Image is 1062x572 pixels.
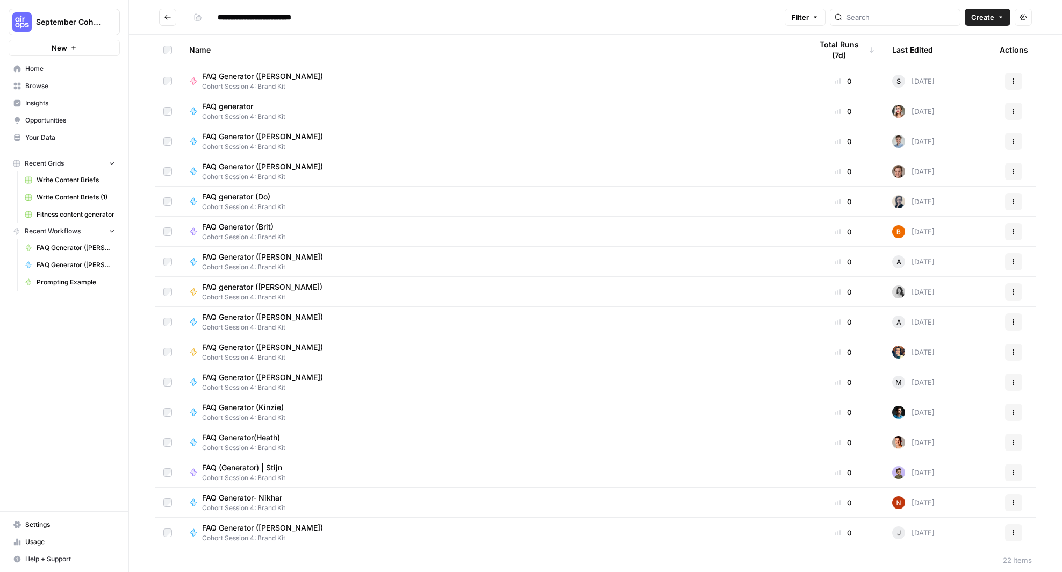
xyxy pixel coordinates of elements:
div: 0 [812,317,875,327]
span: M [895,377,902,388]
span: FAQ Generator ([PERSON_NAME]) [37,260,115,270]
a: FAQ generator ([PERSON_NAME])Cohort Session 4: Brand Kit [189,282,794,302]
a: Insights [9,95,120,112]
span: A [896,317,901,327]
a: FAQ generator (Do)Cohort Session 4: Brand Kit [189,191,794,212]
div: [DATE] [892,346,935,359]
span: FAQ Generator ([PERSON_NAME]) [202,342,323,353]
span: Cohort Session 4: Brand Kit [202,142,332,152]
div: [DATE] [892,436,935,449]
img: um3ujnp70du166xluvydotei755a [892,285,905,298]
a: FAQ Generator ([PERSON_NAME])Cohort Session 4: Brand Kit [189,312,794,332]
button: New [9,40,120,56]
span: Cohort Session 4: Brand Kit [202,82,332,91]
span: Cohort Session 4: Brand Kit [202,443,289,453]
span: FAQ Generator ([PERSON_NAME]) [37,243,115,253]
div: [DATE] [892,165,935,178]
div: 0 [812,196,875,207]
img: jfqs3079v2d0ynct2zz6w6q7w8l7 [892,135,905,148]
span: Your Data [25,133,115,142]
div: Actions [1000,35,1028,65]
div: 0 [812,347,875,358]
div: 0 [812,467,875,478]
a: Home [9,60,120,77]
a: FAQ Generator ([PERSON_NAME])Cohort Session 4: Brand Kit [189,342,794,362]
span: Cohort Session 4: Brand Kit [202,292,331,302]
div: Total Runs (7d) [812,35,875,65]
span: Create [971,12,994,23]
span: Cohort Session 4: Brand Kit [202,533,332,543]
span: S [896,76,901,87]
span: Cohort Session 4: Brand Kit [202,503,291,513]
a: FAQ (Generator) | StijnCohort Session 4: Brand Kit [189,462,794,483]
span: Cohort Session 4: Brand Kit [202,323,332,332]
span: Settings [25,520,115,530]
span: Recent Workflows [25,226,81,236]
span: FAQ Generator ([PERSON_NAME]) [202,523,323,533]
span: Cohort Session 4: Brand Kit [202,262,332,272]
span: Browse [25,81,115,91]
a: Usage [9,533,120,550]
div: 0 [812,377,875,388]
div: 0 [812,287,875,297]
span: Cohort Session 4: Brand Kit [202,383,332,392]
div: 0 [812,226,875,237]
img: 2n4aznk1nq3j315p2jgzsow27iki [892,195,905,208]
img: 4fp16ll1l9r167b2opck15oawpi4 [892,496,905,509]
button: Workspace: September Cohort [9,9,120,35]
span: September Cohort [36,17,101,27]
span: FAQ Generator ([PERSON_NAME]) [202,71,323,82]
span: FAQ Generator ([PERSON_NAME]) [202,312,323,323]
a: Write Content Briefs [20,171,120,189]
button: Recent Grids [9,155,120,171]
a: FAQ Generator ([PERSON_NAME])Cohort Session 4: Brand Kit [189,523,794,543]
span: FAQ Generator(Heath) [202,432,280,443]
a: FAQ Generator- NikharCohort Session 4: Brand Kit [189,492,794,513]
span: New [52,42,67,53]
button: Help + Support [9,550,120,568]
button: Go back [159,9,176,26]
a: FAQ Generator ([PERSON_NAME])Cohort Session 4: Brand Kit [189,161,794,182]
span: Opportunities [25,116,115,125]
div: [DATE] [892,255,935,268]
span: FAQ Generator ([PERSON_NAME]) [202,161,323,172]
div: [DATE] [892,75,935,88]
span: Usage [25,537,115,547]
div: [DATE] [892,105,935,118]
img: 3d8pdhys1cqbz9tnb8hafvyhrehi [892,436,905,449]
div: Name [189,35,794,65]
a: Write Content Briefs (1) [20,189,120,206]
span: FAQ Generator ([PERSON_NAME]) [202,252,323,262]
img: 6iwjkt19mnewtdjl7e5d8iupjbu8 [892,406,905,419]
div: 22 Items [1003,555,1032,566]
a: FAQ Generator ([PERSON_NAME])Cohort Session 4: Brand Kit [189,252,794,272]
span: FAQ Generator ([PERSON_NAME]) [202,131,323,142]
div: 0 [812,407,875,418]
span: FAQ generator (Do) [202,191,277,202]
img: ruybxce7esr7yef6hou754u07ter [892,466,905,479]
a: Your Data [9,129,120,146]
img: u12faqvyo1gecp3wwan3wwehqyel [892,105,905,118]
span: A [896,256,901,267]
div: Last Edited [892,35,933,65]
span: FAQ generator [202,101,277,112]
button: Create [965,9,1010,26]
a: FAQ Generator (Brit)Cohort Session 4: Brand Kit [189,221,794,242]
span: Cohort Session 4: Brand Kit [202,473,291,483]
a: Browse [9,77,120,95]
span: Write Content Briefs [37,175,115,185]
div: [DATE] [892,285,935,298]
img: zm3uz8txogn4me27849heo7dvxd6 [892,225,905,238]
div: [DATE] [892,195,935,208]
div: 0 [812,106,875,117]
div: 0 [812,136,875,147]
img: September Cohort Logo [12,12,32,32]
div: 0 [812,256,875,267]
span: Cohort Session 4: Brand Kit [202,353,332,362]
span: Cohort Session 4: Brand Kit [202,232,285,242]
a: FAQ Generator ([PERSON_NAME]) [20,256,120,274]
button: Filter [785,9,826,26]
span: Write Content Briefs (1) [37,192,115,202]
span: Home [25,64,115,74]
a: FAQ Generator ([PERSON_NAME])Cohort Session 4: Brand Kit [189,71,794,91]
